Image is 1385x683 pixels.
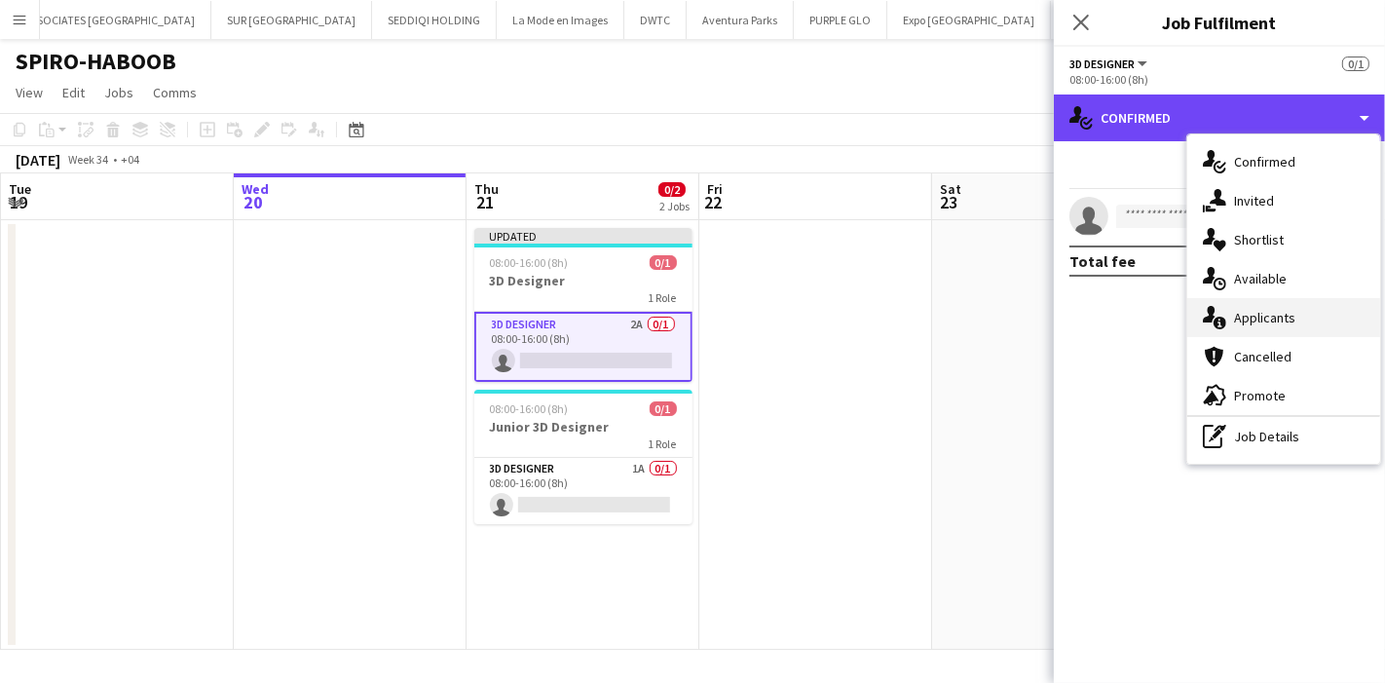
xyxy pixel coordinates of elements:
[659,199,690,213] div: 2 Jobs
[474,418,692,436] h3: Junior 3D Designer
[372,1,497,39] button: SEDDIQI HOLDING
[497,1,624,39] button: La Mode en Images
[940,180,961,198] span: Sat
[937,191,961,213] span: 23
[16,150,60,170] div: [DATE]
[707,180,723,198] span: Fri
[490,401,569,416] span: 08:00-16:00 (8h)
[649,290,677,305] span: 1 Role
[1187,220,1380,259] div: Shortlist
[1054,95,1385,141] div: Confirmed
[474,458,692,524] app-card-role: 3D Designer1A0/108:00-16:00 (8h)
[474,312,692,382] app-card-role: 3D Designer2A0/108:00-16:00 (8h)
[64,152,113,167] span: Week 34
[16,84,43,101] span: View
[153,84,197,101] span: Comms
[1187,181,1380,220] div: Invited
[624,1,687,39] button: DWTC
[1051,1,1259,39] button: [PERSON_NAME] & ASSOCIATES KSA
[62,84,85,101] span: Edit
[104,84,133,101] span: Jobs
[1187,337,1380,376] div: Cancelled
[1187,298,1380,337] div: Applicants
[9,180,31,198] span: Tue
[242,180,269,198] span: Wed
[490,255,569,270] span: 08:00-16:00 (8h)
[1187,142,1380,181] div: Confirmed
[887,1,1051,39] button: Expo [GEOGRAPHIC_DATA]
[16,47,176,76] h1: SPIRO-HABOOB
[474,228,692,382] app-job-card: Updated08:00-16:00 (8h)0/13D Designer1 Role3D Designer2A0/108:00-16:00 (8h)
[650,255,677,270] span: 0/1
[471,191,499,213] span: 21
[474,272,692,289] h3: 3D Designer
[1069,251,1136,271] div: Total fee
[650,401,677,416] span: 0/1
[649,436,677,451] span: 1 Role
[1187,417,1380,456] div: Job Details
[1187,259,1380,298] div: Available
[96,80,141,105] a: Jobs
[687,1,794,39] button: Aventura Parks
[1342,57,1369,71] span: 0/1
[55,80,93,105] a: Edit
[1069,57,1135,71] span: 3D Designer
[794,1,887,39] button: PURPLE GLO
[1069,57,1150,71] button: 3D Designer
[1054,10,1385,35] h3: Job Fulfilment
[239,191,269,213] span: 20
[474,180,499,198] span: Thu
[1187,376,1380,415] div: Promote
[658,182,686,197] span: 0/2
[145,80,205,105] a: Comms
[1069,72,1369,87] div: 08:00-16:00 (8h)
[8,80,51,105] a: View
[6,191,31,213] span: 19
[474,228,692,244] div: Updated
[121,152,139,167] div: +04
[474,390,692,524] app-job-card: 08:00-16:00 (8h)0/1Junior 3D Designer1 Role3D Designer1A0/108:00-16:00 (8h)
[211,1,372,39] button: SUR [GEOGRAPHIC_DATA]
[704,191,723,213] span: 22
